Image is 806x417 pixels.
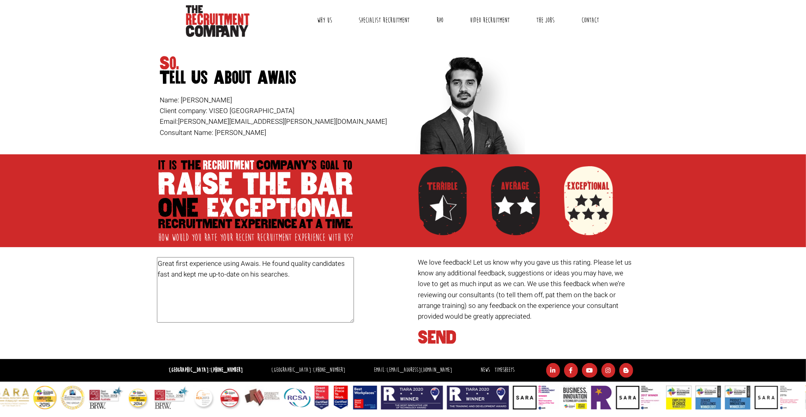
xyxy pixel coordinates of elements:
h1: SEND [418,331,637,345]
strong: [GEOGRAPHIC_DATA]: [169,366,243,374]
a: [PHONE_NUMBER] [211,366,243,374]
a: Contact [576,10,605,30]
img: The Recruitment Company [186,5,249,37]
a: The Jobs [531,10,561,30]
span: Tell Us About Awais [160,71,400,85]
p: Name: [PERSON_NAME] Client company: VISEO [GEOGRAPHIC_DATA] Email: [PERSON_NAME][EMAIL_ADDRESS][P... [160,95,400,138]
a: RPO [431,10,449,30]
img: awais-new-website-no-illo.png [406,48,525,154]
a: Specialist Recruitment [353,10,416,30]
a: [EMAIL_ADDRESS][DOMAIN_NAME] [387,366,452,374]
img: Raise-the-Bar.png [157,158,354,243]
a: Why Us [311,10,338,30]
a: [PHONE_NUMBER] [313,366,345,374]
a: Video Recruitment [464,10,516,30]
a: Timesheets [495,366,514,374]
li: [GEOGRAPHIC_DATA]: [269,365,347,376]
p: We love feedback! Let us know why you gave us this rating. Please let us know any additional feed... [418,257,637,322]
h1: So. [160,56,400,85]
li: Email: [372,365,454,376]
a: News [481,366,490,374]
